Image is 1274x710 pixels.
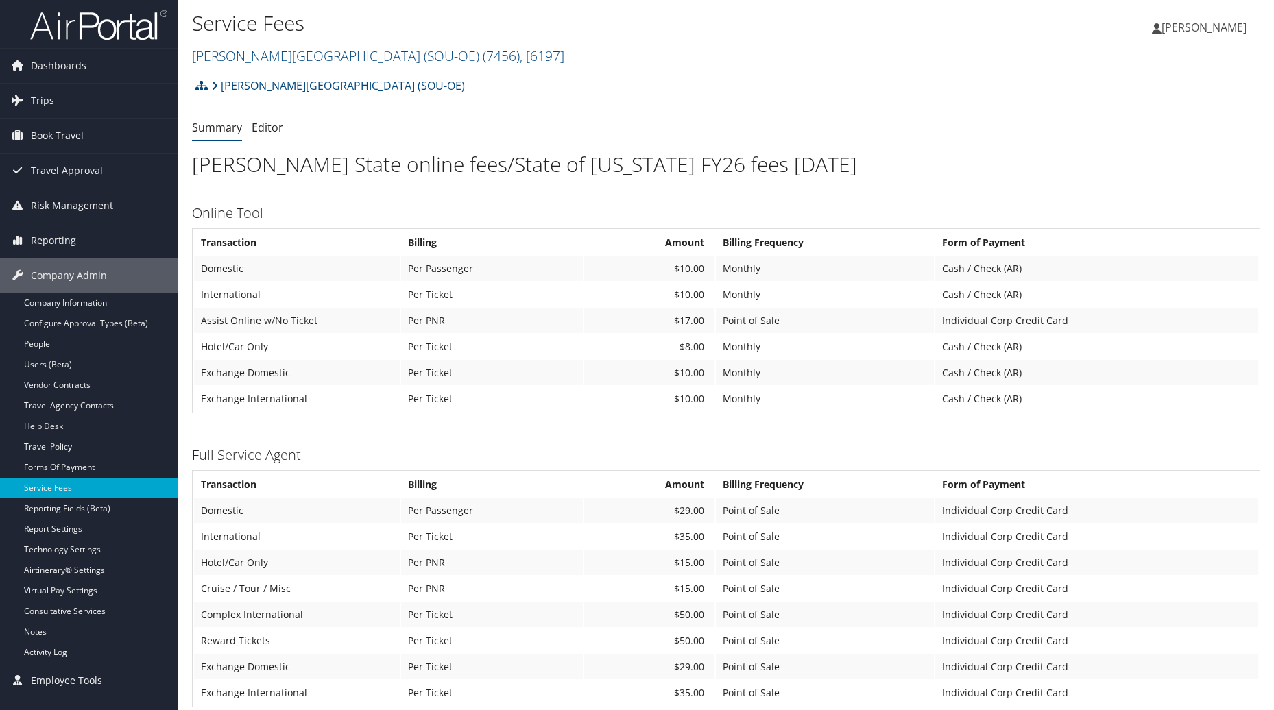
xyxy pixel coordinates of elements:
td: $50.00 [584,628,714,653]
td: Per Ticket [401,628,583,653]
td: Individual Corp Credit Card [935,576,1258,601]
td: Point of Sale [716,550,935,575]
td: Monthly [716,282,935,307]
th: Transaction [194,230,400,255]
td: Per Ticket [401,654,583,679]
td: Per Ticket [401,681,583,705]
td: $10.00 [584,387,714,411]
td: International [194,524,400,549]
td: Individual Corp Credit Card [935,498,1258,523]
td: Per PNR [401,308,583,333]
th: Amount [584,472,714,497]
span: [PERSON_NAME] [1162,20,1247,35]
td: Point of Sale [716,681,935,705]
td: Individual Corp Credit Card [935,628,1258,653]
td: Domestic [194,256,400,281]
td: Domestic [194,498,400,523]
td: Point of Sale [716,524,935,549]
td: Point of Sale [716,628,935,653]
img: airportal-logo.png [30,9,167,41]
span: , [ 6197 ] [520,47,564,65]
span: Risk Management [31,188,113,223]
td: $29.00 [584,654,714,679]
span: Book Travel [31,119,84,153]
td: Cash / Check (AR) [935,282,1258,307]
td: Hotel/Car Only [194,334,400,359]
td: $15.00 [584,550,714,575]
td: Per Ticket [401,334,583,359]
td: Monthly [716,334,935,359]
a: [PERSON_NAME] [1152,7,1260,48]
th: Amount [584,230,714,255]
td: $10.00 [584,256,714,281]
td: Per PNR [401,576,583,601]
td: Individual Corp Credit Card [935,524,1258,549]
td: Cruise / Tour / Misc [194,576,400,601]
td: Per Passenger [401,498,583,523]
span: Dashboards [31,49,86,83]
td: Individual Corp Credit Card [935,681,1258,705]
td: Cash / Check (AR) [935,387,1258,411]
span: ( 7456 ) [483,47,520,65]
td: Exchange International [194,387,400,411]
a: Summary [192,120,242,135]
td: Exchange Domestic [194,360,400,385]
td: Per Passenger [401,256,583,281]
td: $29.00 [584,498,714,523]
td: $10.00 [584,282,714,307]
th: Billing [401,472,583,497]
td: $35.00 [584,524,714,549]
td: $35.00 [584,681,714,705]
td: Per Ticket [401,524,583,549]
td: Per PNR [401,550,583,575]
th: Form of Payment [935,230,1258,255]
a: [PERSON_NAME][GEOGRAPHIC_DATA] (SOU-OE) [192,47,564,65]
td: Per Ticket [401,282,583,307]
td: Individual Corp Credit Card [935,654,1258,679]
th: Transaction [194,472,400,497]
h3: Full Service Agent [192,445,1260,465]
th: Billing [401,230,583,255]
td: $50.00 [584,602,714,627]
td: Cash / Check (AR) [935,334,1258,359]
td: Complex International [194,602,400,627]
td: Per Ticket [401,360,583,385]
h3: Online Tool [192,204,1260,223]
span: Employee Tools [31,663,102,698]
td: Per Ticket [401,602,583,627]
td: Cash / Check (AR) [935,360,1258,385]
td: Per Ticket [401,387,583,411]
td: Exchange International [194,681,400,705]
h1: [PERSON_NAME] State online fees/State of [US_STATE] FY26 fees [DATE] [192,150,1260,179]
td: Point of Sale [716,654,935,679]
td: Point of Sale [716,576,935,601]
td: Monthly [716,360,935,385]
span: Reporting [31,223,76,258]
td: Point of Sale [716,498,935,523]
a: Editor [252,120,283,135]
td: Point of Sale [716,602,935,627]
th: Billing Frequency [716,472,935,497]
span: Travel Approval [31,154,103,188]
td: $8.00 [584,334,714,359]
td: $15.00 [584,576,714,601]
td: Cash / Check (AR) [935,256,1258,281]
td: Individual Corp Credit Card [935,602,1258,627]
td: Monthly [716,256,935,281]
h1: Service Fees [192,9,904,38]
td: Individual Corp Credit Card [935,308,1258,333]
th: Billing Frequency [716,230,935,255]
span: Company Admin [31,258,107,293]
td: $17.00 [584,308,714,333]
a: [PERSON_NAME][GEOGRAPHIC_DATA] (SOU-OE) [211,72,465,99]
td: Assist Online w/No Ticket [194,308,400,333]
td: Hotel/Car Only [194,550,400,575]
td: $10.00 [584,360,714,385]
span: Trips [31,84,54,118]
th: Form of Payment [935,472,1258,497]
td: International [194,282,400,307]
td: Individual Corp Credit Card [935,550,1258,575]
td: Exchange Domestic [194,654,400,679]
td: Reward Tickets [194,628,400,653]
td: Point of Sale [716,308,935,333]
